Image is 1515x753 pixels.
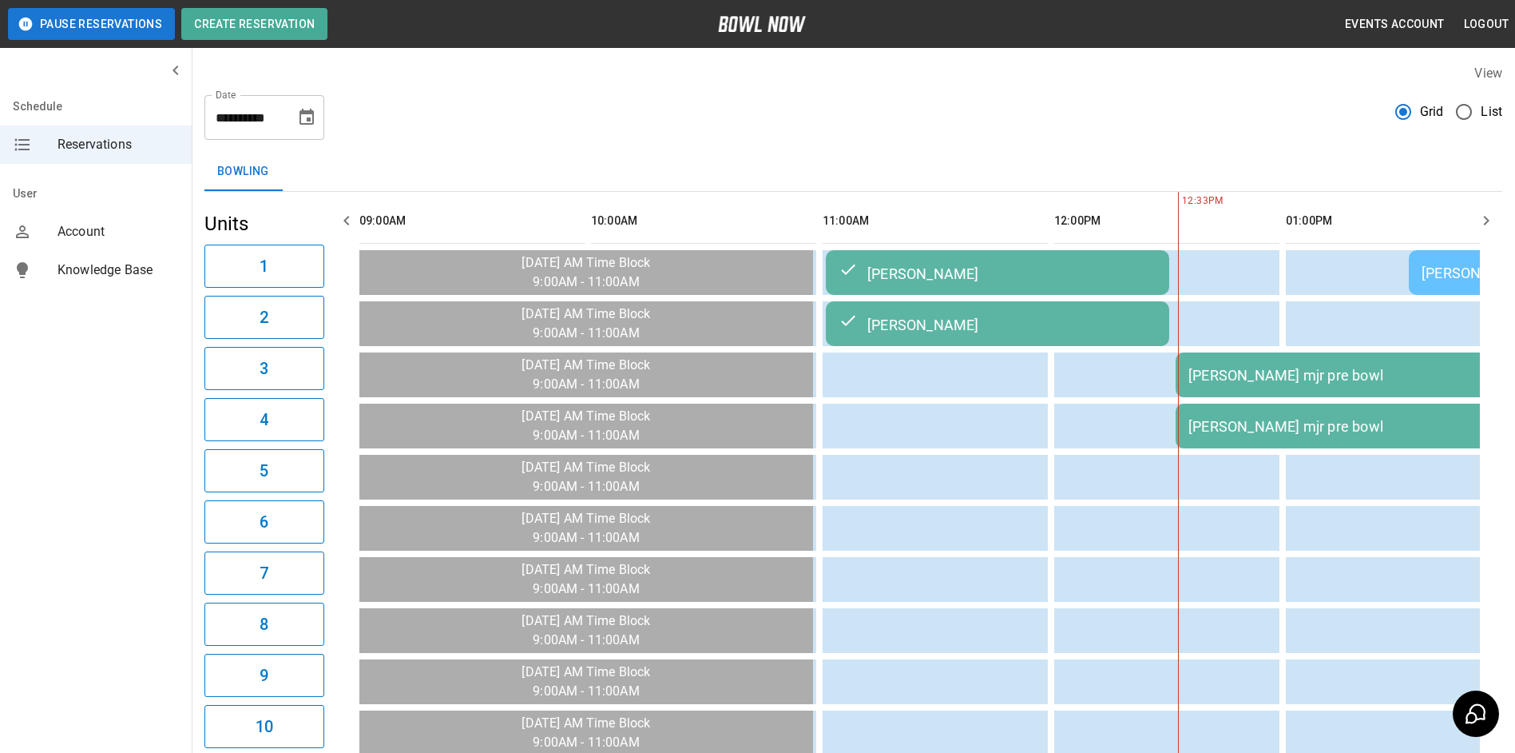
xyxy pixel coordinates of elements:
[204,500,324,544] button: 6
[1178,193,1182,209] span: 12:33PM
[204,398,324,441] button: 4
[204,449,324,492] button: 5
[291,102,323,133] button: Choose date, selected date is Sep 28, 2025
[1481,102,1502,122] span: List
[204,654,324,697] button: 9
[260,253,268,279] h6: 1
[718,16,806,32] img: logo
[823,198,1048,244] th: 11:00AM
[260,663,268,688] h6: 9
[1420,102,1444,122] span: Grid
[839,263,1156,282] div: [PERSON_NAME]
[58,261,179,280] span: Knowledge Base
[204,603,324,646] button: 8
[204,705,324,748] button: 10
[204,552,324,595] button: 7
[1457,10,1515,39] button: Logout
[1188,367,1506,384] div: [PERSON_NAME] mjr pre bowl
[1339,10,1451,39] button: Events Account
[58,222,179,241] span: Account
[204,153,282,191] button: Bowling
[204,296,324,339] button: 2
[260,458,268,484] h6: 5
[1474,66,1502,81] label: View
[260,509,268,535] h6: 6
[260,356,268,381] h6: 3
[591,198,816,244] th: 10:00AM
[359,198,585,244] th: 09:00AM
[181,8,327,40] button: Create Reservation
[204,211,324,237] h5: Units
[260,560,268,586] h6: 7
[8,8,175,40] button: Pause Reservations
[1054,198,1279,244] th: 12:00PM
[260,407,268,432] h6: 4
[260,612,268,637] h6: 8
[256,714,273,739] h6: 10
[839,314,1156,333] div: [PERSON_NAME]
[260,305,268,330] h6: 2
[1188,418,1506,435] div: [PERSON_NAME] mjr pre bowl
[204,153,1502,191] div: inventory tabs
[204,347,324,390] button: 3
[58,135,179,154] span: Reservations
[204,245,324,288] button: 1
